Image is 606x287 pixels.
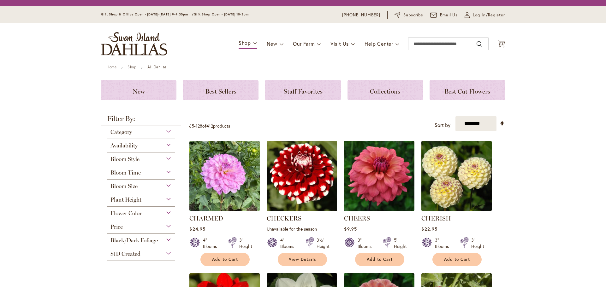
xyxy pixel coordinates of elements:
a: Home [107,65,116,69]
a: View Details [278,253,327,266]
span: Our Farm [293,40,314,47]
p: - of products [189,121,230,131]
a: CHECKERS [267,206,337,212]
span: Gift Shop & Office Open - [DATE]-[DATE] 9-4:30pm / [101,12,194,16]
a: store logo [101,32,167,55]
div: 3" Blooms [435,237,453,250]
span: Flower Color [110,210,142,217]
span: View Details [289,257,316,262]
span: Subscribe [403,12,423,18]
a: Log In/Register [465,12,505,18]
a: CHERISH [421,206,492,212]
span: Category [110,129,132,135]
strong: Filter By: [101,115,181,125]
span: Visit Us [330,40,349,47]
span: New [267,40,277,47]
a: CHEERS [344,206,414,212]
span: Staff Favorites [284,88,323,95]
div: 3' Height [471,237,484,250]
a: Collections [348,80,423,100]
span: Email Us [440,12,458,18]
span: Bloom Size [110,183,138,190]
span: Black/Dark Foliage [110,237,158,244]
span: Bloom Style [110,156,140,163]
a: Shop [128,65,136,69]
button: Search [477,39,482,49]
img: CHECKERS [267,141,337,211]
img: CHARMED [189,141,260,211]
span: $9.95 [344,226,357,232]
a: CHECKERS [267,215,301,222]
span: Add to Cart [212,257,238,262]
img: CHEERS [344,141,414,211]
span: SID Created [110,250,140,257]
span: Add to Cart [367,257,393,262]
span: 65 [189,123,194,129]
button: Add to Cart [432,253,482,266]
span: Help Center [365,40,393,47]
div: 3½' Height [317,237,330,250]
strong: All Dahlias [147,65,167,69]
span: Best Cut Flowers [444,88,490,95]
a: Staff Favorites [265,80,341,100]
span: Plant Height [110,196,141,203]
a: CHERISH [421,215,451,222]
div: 5' Height [394,237,407,250]
span: 412 [206,123,213,129]
span: Price [110,223,123,230]
span: $22.95 [421,226,437,232]
a: New [101,80,176,100]
span: Collections [370,88,400,95]
span: Add to Cart [444,257,470,262]
span: Gift Shop Open - [DATE] 10-3pm [194,12,249,16]
div: 4" Blooms [203,237,221,250]
label: Sort by: [435,119,452,131]
a: Subscribe [395,12,423,18]
span: $24.95 [189,226,205,232]
span: 128 [196,123,202,129]
a: CHEERS [344,215,370,222]
a: CHARMED [189,215,223,222]
p: Unavailable for the season [267,226,337,232]
button: Add to Cart [200,253,250,266]
a: CHARMED [189,206,260,212]
span: New [133,88,145,95]
span: Log In/Register [473,12,505,18]
div: 3" Blooms [358,237,375,250]
div: 3' Height [239,237,252,250]
img: CHERISH [421,141,492,211]
a: Best Sellers [183,80,258,100]
span: Availability [110,142,138,149]
div: 4" Blooms [280,237,298,250]
button: Add to Cart [355,253,404,266]
a: Email Us [430,12,458,18]
a: Best Cut Flowers [430,80,505,100]
span: Shop [239,39,251,46]
span: Bloom Time [110,169,141,176]
a: [PHONE_NUMBER] [342,12,380,18]
span: Best Sellers [205,88,236,95]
